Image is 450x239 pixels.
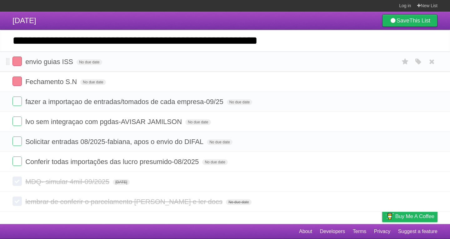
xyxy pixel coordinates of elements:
[374,226,390,237] a: Privacy
[385,211,394,222] img: Buy me a coffee
[12,16,36,25] span: [DATE]
[409,17,430,24] b: This List
[12,57,22,66] label: Done
[25,158,200,166] span: Conferir todas importações das lucro presumido-08/2025
[398,226,437,237] a: Suggest a feature
[77,59,102,65] span: No due date
[12,197,22,206] label: Done
[399,57,411,67] label: Star task
[25,58,75,66] span: envio guias ISS
[25,78,78,86] span: Fechamento S.N
[353,226,367,237] a: Terms
[320,226,345,237] a: Developers
[113,179,130,185] span: [DATE]
[12,77,22,86] label: Done
[202,159,227,165] span: No due date
[12,157,22,166] label: Done
[12,117,22,126] label: Done
[25,178,111,186] span: MDQ- simular 4mil-09/2025
[185,119,211,125] span: No due date
[12,97,22,106] label: Done
[227,99,252,105] span: No due date
[80,79,106,85] span: No due date
[395,211,434,222] span: Buy me a coffee
[12,137,22,146] label: Done
[25,98,225,106] span: fazer a importaçao de entradas/tomados de cada empresa-09/25
[382,211,437,222] a: Buy me a coffee
[25,118,183,126] span: lvo sem integraçao com pgdas-AVISAR JAMILSON
[12,177,22,186] label: Done
[382,14,437,27] a: SaveThis List
[207,139,232,145] span: No due date
[299,226,312,237] a: About
[25,138,205,146] span: Solicitar entradas 08/2025-fabiana, apos o envio do DIFAL
[226,199,251,205] span: No due date
[25,198,224,206] span: lembrar de conferir o parcelamento [PERSON_NAME] e ler docs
